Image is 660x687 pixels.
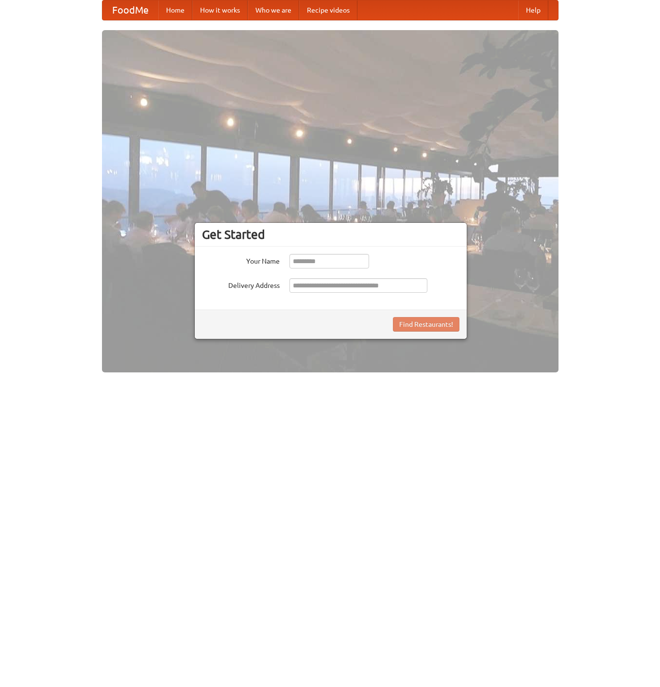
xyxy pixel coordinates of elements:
[299,0,357,20] a: Recipe videos
[518,0,548,20] a: Help
[102,0,158,20] a: FoodMe
[192,0,248,20] a: How it works
[202,227,459,242] h3: Get Started
[393,317,459,332] button: Find Restaurants!
[158,0,192,20] a: Home
[248,0,299,20] a: Who we are
[202,278,280,290] label: Delivery Address
[202,254,280,266] label: Your Name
